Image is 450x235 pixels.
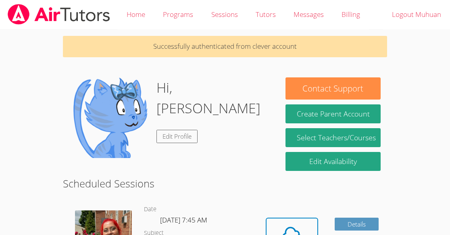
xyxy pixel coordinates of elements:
[156,130,198,143] a: Edit Profile
[285,152,381,171] a: Edit Availability
[63,176,387,191] h2: Scheduled Sessions
[294,10,324,19] span: Messages
[285,104,381,123] button: Create Parent Account
[144,204,156,214] dt: Date
[285,128,381,147] a: Select Teachers/Courses
[156,77,273,119] h1: Hi, [PERSON_NAME]
[69,77,150,158] img: default.png
[335,218,379,231] a: Details
[160,215,207,225] span: [DATE] 7:45 AM
[7,4,111,25] img: airtutors_banner-c4298cdbf04f3fff15de1276eac7730deb9818008684d7c2e4769d2f7ddbe033.png
[63,36,387,57] p: Successfully authenticated from clever account
[285,77,381,100] button: Contact Support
